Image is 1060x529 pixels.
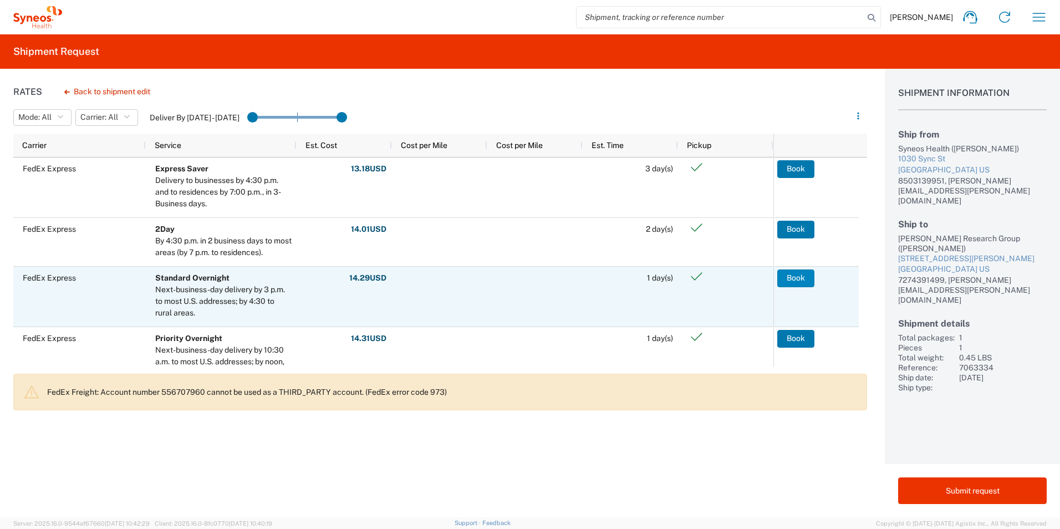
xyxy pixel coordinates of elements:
div: Next-business-day delivery by 3 p.m. to most U.S. addresses; by 4:30 to rural areas. [155,284,292,319]
span: 1 day(s) [647,273,673,282]
b: Express Saver [155,164,208,173]
span: FedEx Express [23,273,76,282]
span: Cost per Mile [496,141,543,150]
div: Total weight: [898,353,955,363]
div: 7274391499, [PERSON_NAME][EMAIL_ADDRESS][PERSON_NAME][DOMAIN_NAME] [898,275,1047,305]
b: Priority Overnight [155,334,222,343]
span: Service [155,141,181,150]
span: Est. Cost [305,141,337,150]
input: Shipment, tracking or reference number [577,7,864,28]
button: 14.29USD [349,269,387,287]
span: FedEx Express [23,334,76,343]
button: 14.31USD [350,330,387,348]
button: Book [777,269,814,287]
a: Feedback [482,520,511,526]
div: Delivery to businesses by 4:30 p.m. and to residences by 7:00 p.m., in 3-Business days. [155,175,292,210]
strong: 14.29 USD [349,273,386,283]
label: Deliver By [DATE] - [DATE] [150,113,239,123]
strong: 14.01 USD [351,224,386,235]
span: 3 day(s) [645,164,673,173]
h2: Ship from [898,129,1047,140]
a: [STREET_ADDRESS][PERSON_NAME][GEOGRAPHIC_DATA] US [898,253,1047,275]
button: Book [777,330,814,348]
div: [STREET_ADDRESS][PERSON_NAME] [898,253,1047,264]
div: [DATE] [959,373,1047,383]
button: Book [777,160,814,178]
div: 1030 Sync St [898,154,1047,165]
button: Submit request [898,477,1047,504]
div: By 4:30 p.m. in 2 business days to most areas (by 7 p.m. to residences). [155,235,292,258]
h2: Shipment Request [13,45,99,58]
p: FedEx Freight: Account number 556707960 cannot be used as a THIRD_PARTY account. (FedEx error cod... [47,387,858,397]
button: 13.18USD [350,160,387,178]
span: Pickup [687,141,711,150]
div: Reference: [898,363,955,373]
span: 2 day(s) [646,225,673,233]
div: 8503139951, [PERSON_NAME][EMAIL_ADDRESS][PERSON_NAME][DOMAIN_NAME] [898,176,1047,206]
h1: Shipment Information [898,88,1047,110]
div: [GEOGRAPHIC_DATA] US [898,165,1047,176]
span: FedEx Express [23,164,76,173]
span: Mode: All [18,112,52,123]
div: Next-business-day delivery by 10:30 a.m. to most U.S. addresses; by noon, 4:30 p.m. or 5 p.m. in ... [155,344,292,391]
span: 1 day(s) [647,334,673,343]
button: Carrier: All [75,109,138,126]
div: 1 [959,333,1047,343]
div: [PERSON_NAME] Research Group ([PERSON_NAME]) [898,233,1047,253]
b: Standard Overnight [155,273,230,282]
span: Est. Time [592,141,624,150]
div: Pieces [898,343,955,353]
span: Carrier: All [80,112,118,123]
strong: 13.18 USD [351,164,386,174]
div: Ship type: [898,383,955,393]
div: 1 [959,343,1047,353]
a: Support [455,520,482,526]
button: Book [777,221,814,238]
span: Carrier [22,141,47,150]
a: 1030 Sync St[GEOGRAPHIC_DATA] US [898,154,1047,175]
strong: 14.31 USD [351,333,386,344]
span: [DATE] 10:40:19 [229,520,272,527]
span: Server: 2025.16.0-9544af67660 [13,520,150,527]
button: Mode: All [13,109,72,126]
span: FedEx Express [23,225,76,233]
h2: Ship to [898,219,1047,230]
div: Total packages: [898,333,955,343]
h2: Shipment details [898,318,1047,329]
span: Copyright © [DATE]-[DATE] Agistix Inc., All Rights Reserved [876,518,1047,528]
h1: Rates [13,87,42,97]
span: Client: 2025.16.0-8fc0770 [155,520,272,527]
span: [DATE] 10:42:29 [105,520,150,527]
div: Ship date: [898,373,955,383]
div: Syneos Health ([PERSON_NAME]) [898,144,1047,154]
div: [GEOGRAPHIC_DATA] US [898,264,1047,275]
button: 14.01USD [350,221,387,238]
button: Back to shipment edit [55,82,159,101]
span: [PERSON_NAME] [890,12,953,22]
div: 0.45 LBS [959,353,1047,363]
b: 2Day [155,225,175,233]
span: Cost per Mile [401,141,447,150]
div: 7063334 [959,363,1047,373]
